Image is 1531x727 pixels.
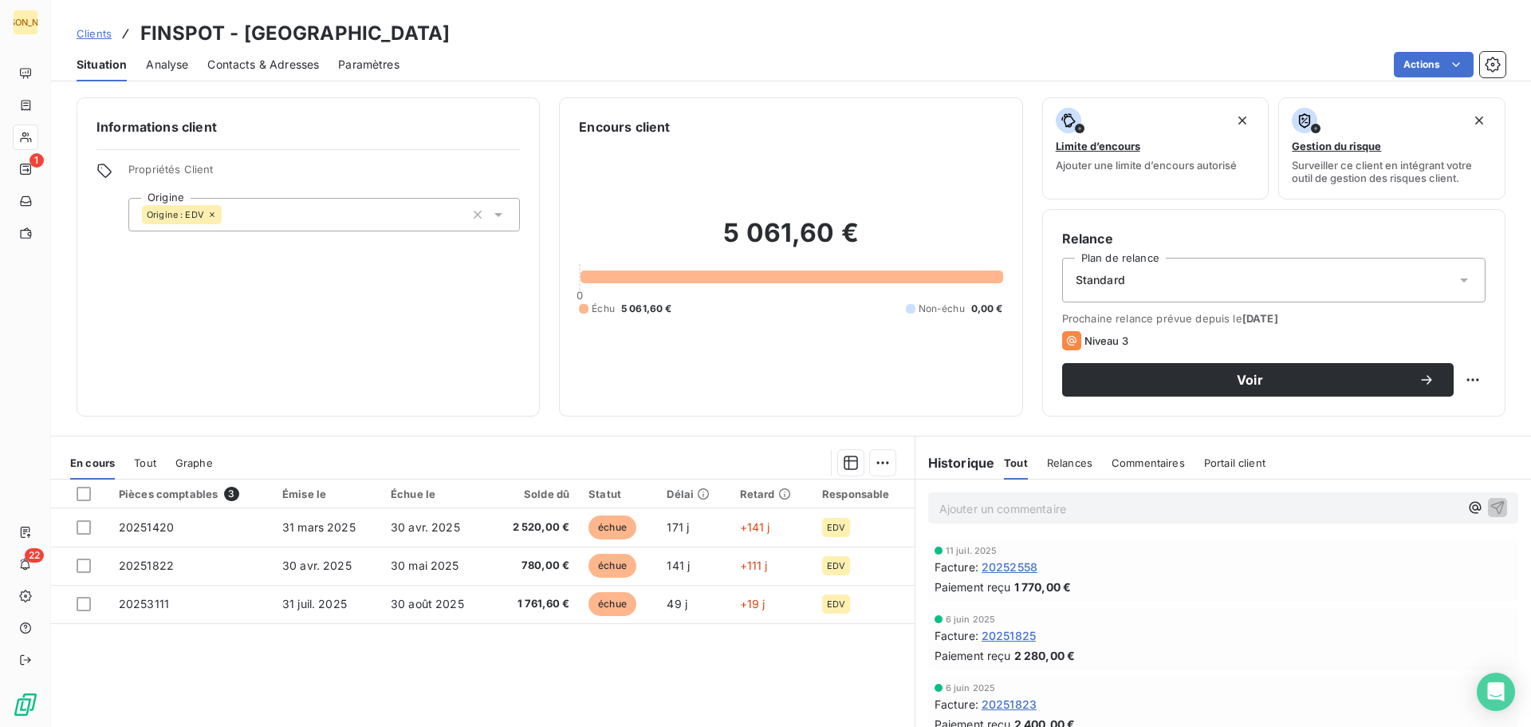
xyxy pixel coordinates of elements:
[77,27,112,40] span: Clients
[77,26,112,41] a: Clients
[1292,140,1381,152] span: Gestion du risque
[1394,52,1474,77] button: Actions
[25,548,44,563] span: 22
[935,647,1011,664] span: Paiement reçu
[588,488,647,500] div: Statut
[119,597,169,610] span: 20253111
[1242,312,1278,325] span: [DATE]
[982,559,1037,575] span: 20252558
[1014,579,1072,595] span: 1 770,00 €
[1062,312,1486,325] span: Prochaine relance prévue depuis le
[146,57,188,73] span: Analyse
[147,210,204,219] span: Origine : EDV
[946,683,996,693] span: 6 juin 2025
[1062,229,1486,248] h6: Relance
[740,488,803,500] div: Retard
[499,488,569,500] div: Solde dû
[282,559,352,572] span: 30 avr. 2025
[222,207,234,222] input: Ajouter une valeur
[128,163,520,185] span: Propriétés Client
[30,153,44,168] span: 1
[1278,97,1505,200] button: Gestion du risqueSurveiller ce client en intégrant votre outil de gestion des risques client.
[499,520,569,535] span: 2 520,00 €
[96,117,520,136] h6: Informations client
[1042,97,1269,200] button: Limite d’encoursAjouter une limite d’encours autorisé
[13,692,38,717] img: Logo LeanPay
[740,520,770,534] span: +141 j
[119,559,174,572] span: 20251822
[175,456,213,469] span: Graphe
[946,546,998,555] span: 11 juil. 2025
[224,487,238,501] span: 3
[1081,373,1419,386] span: Voir
[935,559,978,575] span: Facture :
[1112,456,1185,469] span: Commentaires
[1292,159,1492,184] span: Surveiller ce client en intégrant votre outil de gestion des risques client.
[919,302,965,316] span: Non-échu
[827,561,845,571] span: EDV
[1477,673,1515,711] div: Open Intercom Messenger
[1204,456,1265,469] span: Portail client
[667,597,687,610] span: 49 j
[667,520,689,534] span: 171 j
[935,579,1011,595] span: Paiement reçu
[588,516,636,539] span: échue
[134,456,156,469] span: Tout
[282,597,347,610] span: 31 juil. 2025
[282,520,356,534] span: 31 mars 2025
[391,520,460,534] span: 30 avr. 2025
[592,302,615,316] span: Échu
[1056,140,1140,152] span: Limite d’encours
[915,453,995,472] h6: Historique
[740,597,765,610] span: +19 j
[740,559,768,572] span: +111 j
[77,57,127,73] span: Situation
[1056,159,1237,172] span: Ajouter une limite d’encours autorisé
[935,696,978,713] span: Facture :
[982,696,1037,713] span: 20251823
[667,559,690,572] span: 141 j
[119,487,263,501] div: Pièces comptables
[391,488,480,500] div: Échue le
[667,488,720,500] div: Délai
[13,10,38,35] div: [PERSON_NAME]
[1062,363,1454,397] button: Voir
[579,117,670,136] h6: Encours client
[1014,647,1076,664] span: 2 280,00 €
[982,627,1036,644] span: 20251825
[946,614,996,624] span: 6 juin 2025
[391,559,459,572] span: 30 mai 2025
[1047,456,1092,469] span: Relances
[621,302,672,316] span: 5 061,60 €
[827,523,845,532] span: EDV
[391,597,464,610] span: 30 août 2025
[1076,272,1125,288] span: Standard
[119,520,174,534] span: 20251420
[282,488,372,500] div: Émise le
[827,599,845,609] span: EDV
[588,592,636,616] span: échue
[1084,334,1128,347] span: Niveau 3
[140,19,450,48] h3: FINSPOT - [GEOGRAPHIC_DATA]
[499,558,569,574] span: 780,00 €
[588,554,636,578] span: échue
[577,289,583,302] span: 0
[971,302,1003,316] span: 0,00 €
[207,57,319,73] span: Contacts & Adresses
[1004,456,1028,469] span: Tout
[935,627,978,644] span: Facture :
[579,217,1002,265] h2: 5 061,60 €
[338,57,399,73] span: Paramètres
[70,456,115,469] span: En cours
[499,596,569,612] span: 1 761,60 €
[822,488,905,500] div: Responsable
